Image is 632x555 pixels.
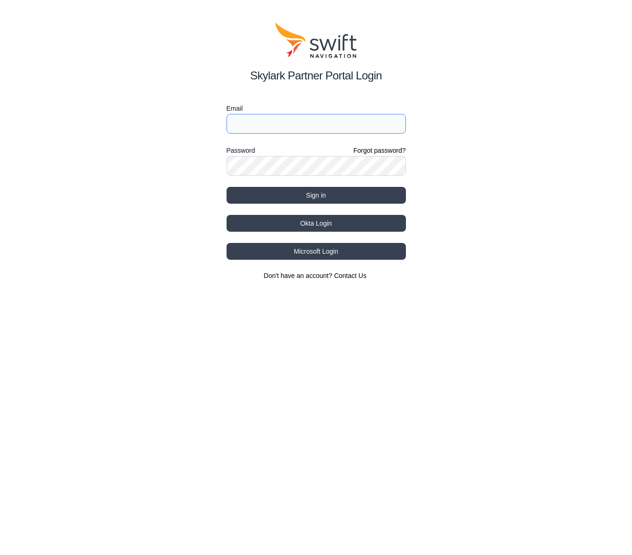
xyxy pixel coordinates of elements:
button: Microsoft Login [227,243,406,260]
h2: Skylark Partner Portal Login [227,67,406,84]
a: Contact Us [334,272,366,279]
section: Don't have an account? [227,271,406,280]
button: Okta Login [227,215,406,232]
a: Forgot password? [353,146,405,155]
button: Sign in [227,187,406,204]
label: Email [227,103,406,114]
label: Password [227,145,255,156]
